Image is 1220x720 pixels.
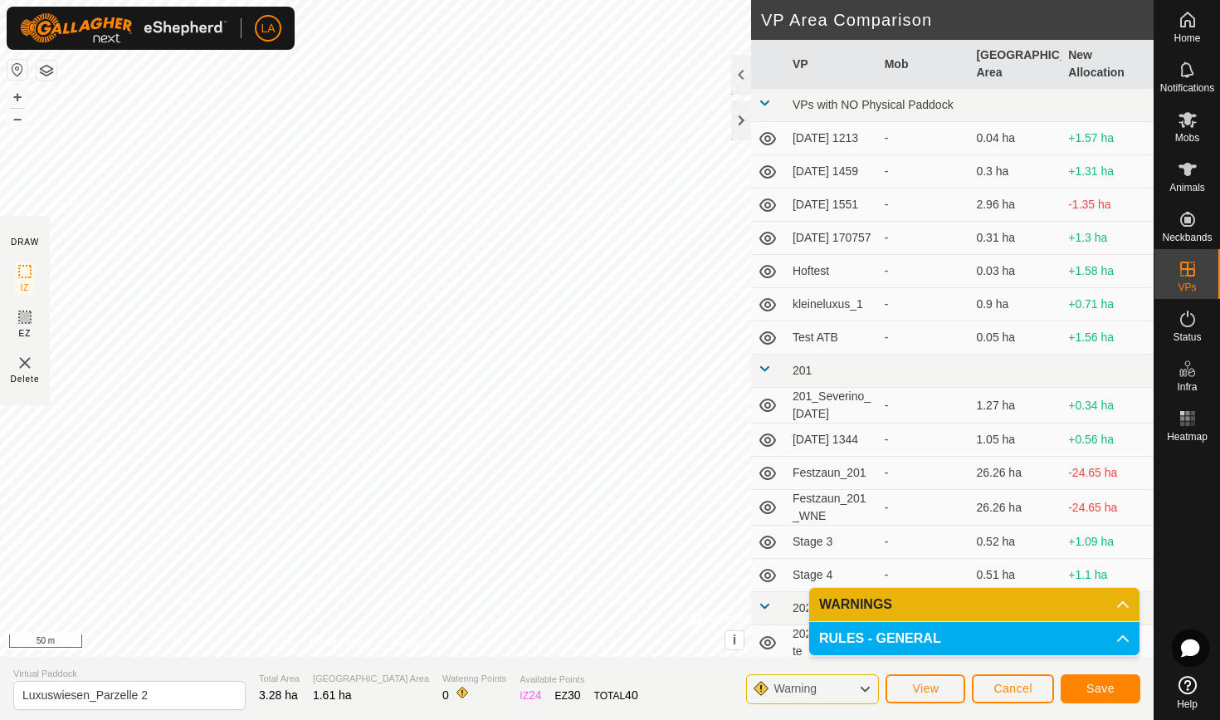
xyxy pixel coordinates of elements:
div: - [885,464,964,482]
div: - [885,329,964,346]
div: - [885,163,964,180]
td: Stage 4 [786,559,878,592]
div: - [885,397,964,414]
span: Warning [773,682,817,695]
td: -1.35 ha [1061,189,1154,222]
span: VPs with NO Physical Paddock [793,98,954,111]
span: Delete [11,373,40,385]
span: Total Area [259,672,300,686]
button: + [7,87,27,107]
span: Notifications [1160,83,1214,93]
span: RULES - GENERAL [819,632,941,645]
td: Festzaun_201_WNE [786,490,878,526]
a: Contact Us [392,635,441,650]
h2: VP Area Comparison [761,10,1154,30]
button: Reset Map [7,60,27,80]
td: [DATE] 1551 [786,189,878,222]
th: VP [786,40,878,89]
td: +1.1 ha [1061,559,1154,592]
td: 1.05 ha [969,424,1061,457]
div: TOTAL [594,687,638,704]
button: View [886,674,965,703]
td: +0.56 ha [1061,424,1154,457]
td: 0.04 ha [969,122,1061,155]
td: +1.57 ha [1061,122,1154,155]
td: +1.58 ha [1061,255,1154,288]
span: 30 [568,688,581,702]
td: 0.05 ha [969,321,1061,355]
span: Help [1177,699,1198,709]
td: +1.3 ha [1061,222,1154,255]
span: 202 [793,601,812,615]
button: – [7,109,27,129]
div: EZ [555,687,581,704]
span: Virtual Paddock [13,667,246,681]
td: 202_Westhaelfte [786,625,878,661]
button: Save [1061,674,1140,703]
span: Mobs [1175,133,1199,143]
span: Infra [1177,382,1197,392]
button: Map Layers [37,61,56,81]
td: kleineluxus_1 [786,288,878,321]
td: Test ATB [786,321,878,355]
button: Cancel [972,674,1054,703]
span: View [912,682,939,695]
span: IZ [21,282,30,294]
span: VPs [1178,282,1196,292]
td: -24.65 ha [1061,490,1154,526]
a: Privacy Policy [310,635,372,650]
td: 0.52 ha [969,526,1061,559]
span: Cancel [993,682,1032,695]
div: IZ [520,687,541,704]
td: 0.03 ha [969,255,1061,288]
td: +1.09 ha [1061,526,1154,559]
div: - [885,296,964,313]
img: Gallagher Logo [20,13,227,43]
span: Status [1173,332,1201,342]
td: [DATE] 1213 [786,122,878,155]
p-accordion-header: RULES - GENERAL [809,622,1139,655]
span: 24 [529,688,542,702]
td: 0.9 ha [969,288,1061,321]
td: 0.31 ha [969,222,1061,255]
div: - [885,533,964,551]
div: - [885,229,964,247]
span: Available Points [520,673,637,687]
div: - [885,130,964,147]
div: - [885,262,964,280]
th: [GEOGRAPHIC_DATA] Area [969,40,1061,89]
span: Neckbands [1162,233,1212,242]
td: 201_Severino_[DATE] [786,388,878,424]
span: Heatmap [1167,432,1208,442]
span: 201 [793,364,812,377]
td: +1.56 ha [1061,321,1154,355]
span: Save [1086,682,1115,695]
th: New Allocation [1061,40,1154,89]
td: 0.3 ha [969,155,1061,189]
span: 1.61 ha [313,688,352,702]
span: Animals [1169,183,1205,193]
span: LA [261,20,275,37]
div: - [885,431,964,448]
div: - [885,499,964,517]
span: 3.28 ha [259,688,298,702]
span: i [733,633,736,647]
span: [GEOGRAPHIC_DATA] Area [313,672,429,686]
td: +0.71 ha [1061,288,1154,321]
td: 2.96 ha [969,189,1061,222]
span: 0 [442,688,449,702]
span: 40 [625,688,638,702]
button: i [725,631,744,649]
td: Festzaun_201 [786,457,878,490]
th: Mob [878,40,970,89]
td: [DATE] 1344 [786,424,878,457]
a: Help [1154,669,1220,716]
div: - [885,196,964,213]
td: +0.34 ha [1061,388,1154,424]
p-accordion-header: WARNINGS [809,588,1139,621]
td: 26.26 ha [969,457,1061,490]
td: [DATE] 170757 [786,222,878,255]
td: -24.65 ha [1061,457,1154,490]
span: EZ [19,327,32,340]
td: +1.31 ha [1061,155,1154,189]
